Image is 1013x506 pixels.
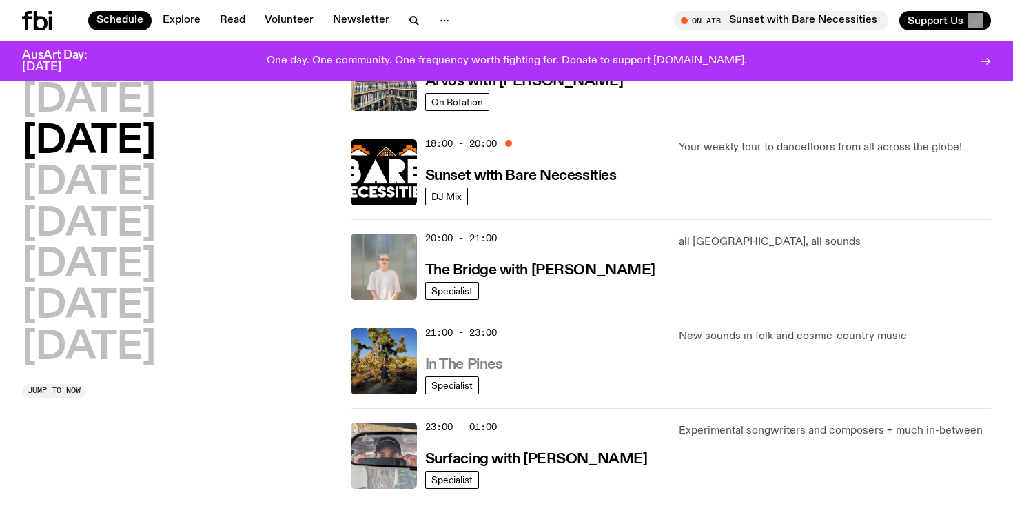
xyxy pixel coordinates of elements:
[679,234,991,250] p: all [GEOGRAPHIC_DATA], all sounds
[425,169,617,183] h3: Sunset with Bare Necessities
[28,387,81,394] span: Jump to now
[22,287,156,326] button: [DATE]
[425,93,489,111] a: On Rotation
[431,380,473,390] span: Specialist
[425,282,479,300] a: Specialist
[679,328,991,345] p: New sounds in folk and cosmic-country music
[425,188,468,205] a: DJ Mix
[22,81,156,120] button: [DATE]
[22,123,156,161] button: [DATE]
[22,329,156,367] button: [DATE]
[256,11,322,30] a: Volunteer
[22,384,86,398] button: Jump to now
[674,11,888,30] button: On AirSunset with Bare Necessities
[22,205,156,244] button: [DATE]
[425,261,655,278] a: The Bridge with [PERSON_NAME]
[425,449,648,467] a: Surfacing with [PERSON_NAME]
[425,471,479,489] a: Specialist
[899,11,991,30] button: Support Us
[431,97,483,107] span: On Rotation
[351,328,417,394] img: Johanna stands in the middle distance amongst a desert scene with large cacti and trees. She is w...
[22,246,156,285] button: [DATE]
[679,423,991,439] p: Experimental songwriters and composers + much in-between
[425,166,617,183] a: Sunset with Bare Necessities
[679,139,991,156] p: Your weekly tour to dancefloors from all across the globe!
[425,326,497,339] span: 21:00 - 23:00
[212,11,254,30] a: Read
[425,232,497,245] span: 20:00 - 21:00
[431,285,473,296] span: Specialist
[425,263,655,278] h3: The Bridge with [PERSON_NAME]
[425,358,503,372] h3: In The Pines
[425,421,497,434] span: 23:00 - 01:00
[351,139,417,205] img: Bare Necessities
[431,191,462,201] span: DJ Mix
[431,474,473,485] span: Specialist
[425,137,497,150] span: 18:00 - 20:00
[325,11,398,30] a: Newsletter
[425,355,503,372] a: In The Pines
[22,50,110,73] h3: AusArt Day: [DATE]
[425,74,623,89] h3: Arvos with [PERSON_NAME]
[88,11,152,30] a: Schedule
[154,11,209,30] a: Explore
[351,234,417,300] img: Mara stands in front of a frosted glass wall wearing a cream coloured t-shirt and black glasses. ...
[908,14,963,27] span: Support Us
[22,164,156,203] button: [DATE]
[425,376,479,394] a: Specialist
[425,452,648,467] h3: Surfacing with [PERSON_NAME]
[267,55,747,68] p: One day. One community. One frequency worth fighting for. Donate to support [DOMAIN_NAME].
